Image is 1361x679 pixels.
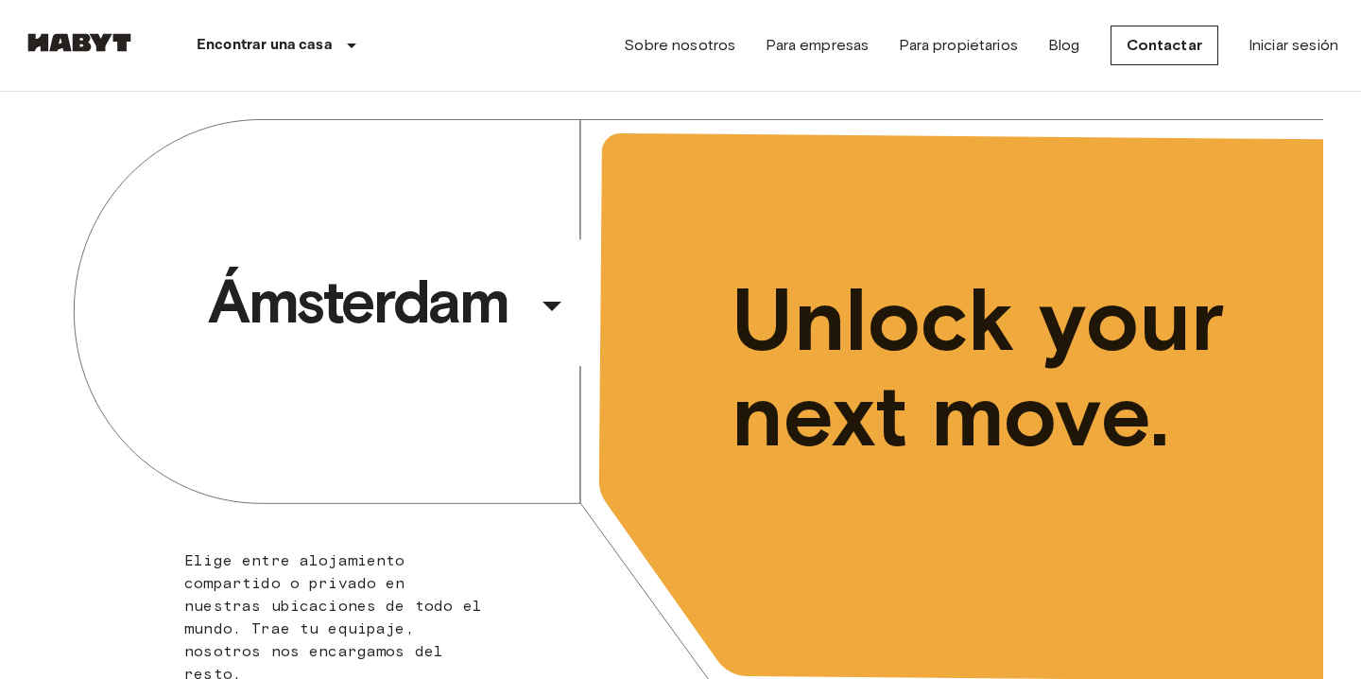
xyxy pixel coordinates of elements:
p: Encontrar una casa [197,34,333,57]
a: Iniciar sesión [1249,34,1338,57]
a: Contactar [1111,26,1218,65]
a: Para empresas [766,34,869,57]
button: Ámsterdam [200,258,582,345]
img: Habyt [23,33,136,52]
a: Sobre nosotros [624,34,735,57]
a: Blog [1048,34,1080,57]
span: Unlock your next move. [732,272,1246,463]
span: Ámsterdam [208,264,529,339]
a: Para propietarios [899,34,1018,57]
